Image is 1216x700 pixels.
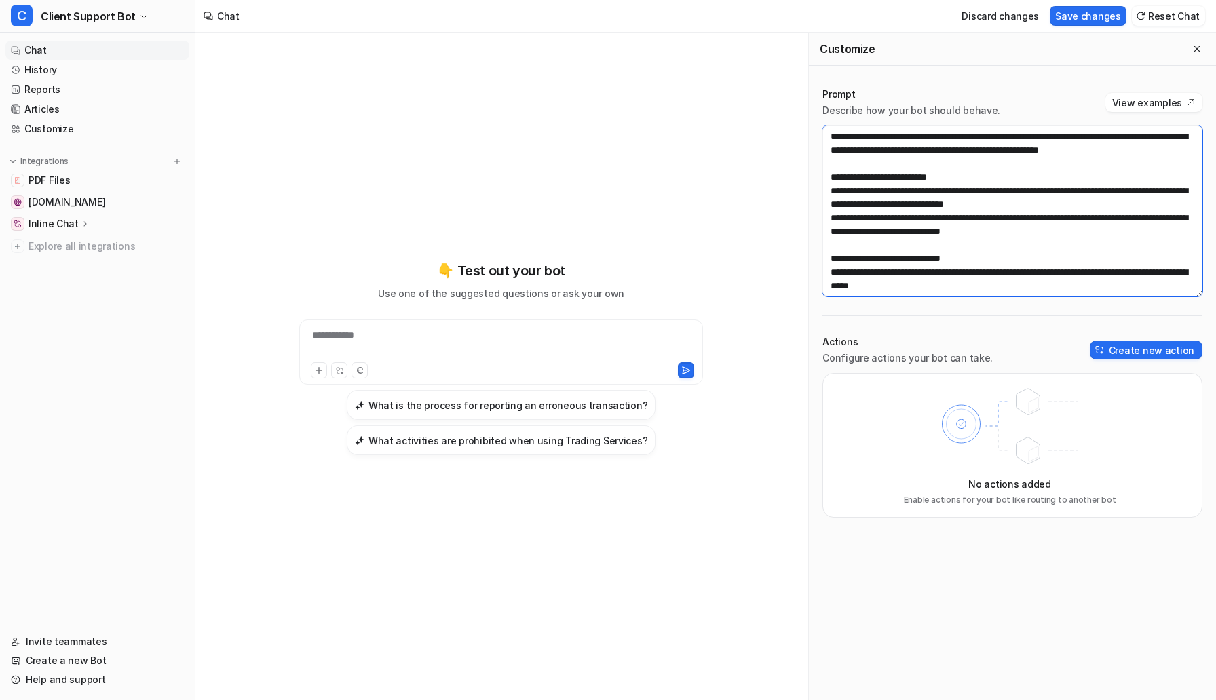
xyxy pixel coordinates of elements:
[904,494,1116,506] p: Enable actions for your bot like routing to another bot
[822,351,993,365] p: Configure actions your bot can take.
[11,5,33,26] span: C
[14,176,22,184] img: PDF Files
[28,174,70,187] span: PDF Files
[378,286,624,300] p: Use one of the suggested questions or ask your own
[20,156,69,167] p: Integrations
[968,477,1051,491] p: No actions added
[8,157,18,166] img: expand menu
[1095,345,1105,355] img: create-action-icon.svg
[1136,11,1145,21] img: reset
[822,104,1000,117] p: Describe how your bot should behave.
[14,198,22,206] img: www.bitgo.com
[5,60,189,79] a: History
[820,42,875,56] h2: Customize
[5,193,189,212] a: www.bitgo.com[DOMAIN_NAME]
[822,87,1000,101] p: Prompt
[368,433,647,448] h3: What activities are prohibited when using Trading Services?
[347,425,655,455] button: What activities are prohibited when using Trading Services?What activities are prohibited when us...
[347,390,655,420] button: What is the process for reporting an erroneous transaction?What is the process for reporting an e...
[28,195,105,209] span: [DOMAIN_NAME]
[11,239,24,253] img: explore all integrations
[5,171,189,190] a: PDF FilesPDF Files
[217,9,240,23] div: Chat
[1132,6,1205,26] button: Reset Chat
[28,235,184,257] span: Explore all integrations
[355,435,364,446] img: What activities are prohibited when using Trading Services?
[5,41,189,60] a: Chat
[5,100,189,119] a: Articles
[5,155,73,168] button: Integrations
[355,400,364,410] img: What is the process for reporting an erroneous transaction?
[437,260,565,281] p: 👇 Test out your bot
[172,157,182,166] img: menu_add.svg
[5,651,189,670] a: Create a new Bot
[28,217,79,231] p: Inline Chat
[14,220,22,228] img: Inline Chat
[1189,41,1205,57] button: Close flyout
[822,335,993,349] p: Actions
[5,632,189,651] a: Invite teammates
[5,670,189,689] a: Help and support
[41,7,136,26] span: Client Support Bot
[5,119,189,138] a: Customize
[1090,341,1202,359] button: Create new action
[5,237,189,256] a: Explore all integrations
[1050,6,1126,26] button: Save changes
[5,80,189,99] a: Reports
[368,398,647,412] h3: What is the process for reporting an erroneous transaction?
[1105,93,1202,112] button: View examples
[956,6,1044,26] button: Discard changes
